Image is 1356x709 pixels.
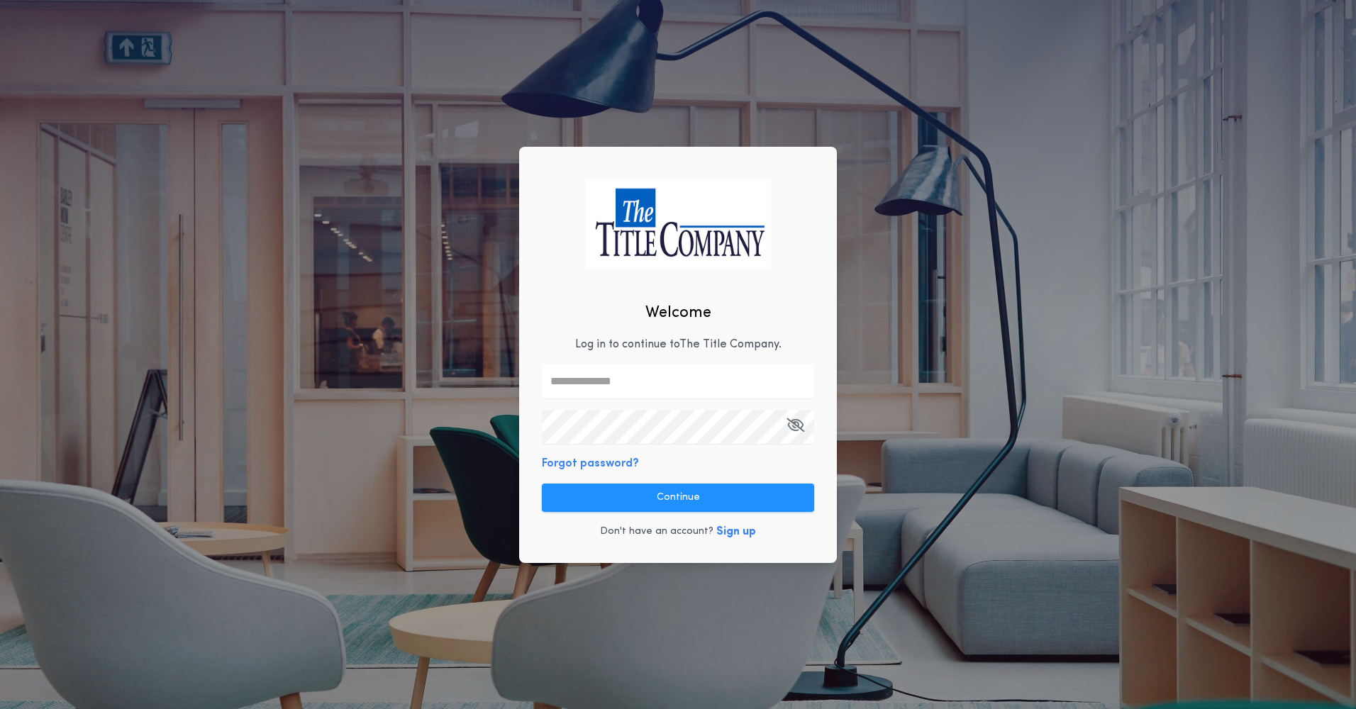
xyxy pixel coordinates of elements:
button: Sign up [716,523,756,540]
p: Don't have an account? [600,525,713,539]
h2: Welcome [645,301,711,325]
p: Log in to continue to The Title Company . [575,336,782,353]
button: Forgot password? [542,455,639,472]
img: logo [585,180,771,267]
button: Continue [542,484,814,512]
